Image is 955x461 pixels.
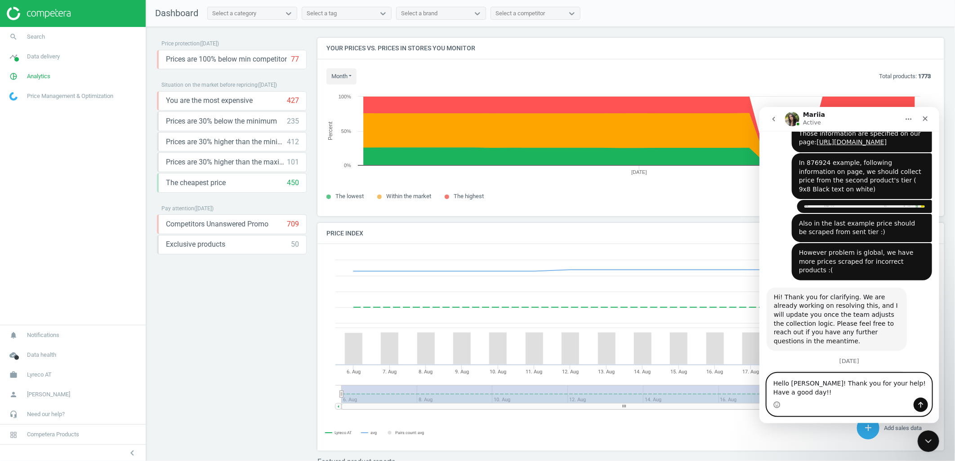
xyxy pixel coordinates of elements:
[631,169,647,175] tspan: [DATE]
[258,82,277,88] span: ( [DATE] )
[670,369,687,375] tspan: 15. Aug
[317,38,944,59] h4: Your prices vs. prices in stores you monitor
[401,9,437,18] div: Select a brand
[383,369,397,375] tspan: 7. Aug
[127,448,138,458] i: chevron_left
[7,263,147,318] div: Hi [PERSON_NAME]! The collection logic has been updated globally for the competitor [DOMAIN_NAME]...
[291,54,299,64] div: 77
[863,422,874,433] i: add
[287,178,299,188] div: 450
[326,68,357,84] button: month
[743,369,759,375] tspan: 17. Aug
[495,9,545,18] div: Select a competitor
[918,73,931,80] b: 1773
[5,28,22,45] i: search
[335,193,364,199] span: The lowest
[347,369,361,375] tspan: 6. Aug
[166,137,287,147] span: Prices are 30% higher than the minimum
[562,369,579,375] tspan: 12. Aug
[317,223,944,244] h4: Price Index
[14,294,21,301] button: Emoji picker
[370,430,377,435] tspan: avg
[5,406,22,423] i: headset_mic
[27,331,59,339] span: Notifications
[490,369,506,375] tspan: 10. Aug
[396,430,424,435] tspan: Pairs count: avg
[161,205,194,212] span: Pay attention
[27,430,79,439] span: Competera Products
[194,205,214,212] span: ( [DATE] )
[27,33,45,41] span: Search
[287,137,299,147] div: 412
[27,92,113,100] span: Price Management & Optimization
[166,54,287,64] span: Prices are 100% below min competitor
[166,239,225,249] span: Exclusive products
[287,96,299,106] div: 427
[166,96,253,106] span: You are the most expensive
[884,425,922,431] span: Add sales data
[5,327,22,344] i: notifications
[5,386,22,403] i: person
[7,263,173,338] div: Mariia says…
[27,390,70,399] span: [PERSON_NAME]
[9,92,18,101] img: wGWNvw8QSZomAAAAABJRU5ErkJggg==
[27,53,60,61] span: Data delivery
[339,94,351,99] text: 100%
[121,447,143,459] button: chevron_left
[5,346,22,363] i: cloud_done
[27,410,65,418] span: Need our help?
[8,266,172,291] textarea: Message…
[166,116,277,126] span: Prices are 30% below the minimum
[344,163,351,168] text: 0%
[759,107,939,423] iframe: Intercom live chat
[287,116,299,126] div: 235
[341,129,351,134] text: 50%
[327,121,334,140] tspan: Percent
[419,369,433,375] tspan: 8. Aug
[335,431,352,435] tspan: Lyreco AT
[454,193,484,199] span: The highest
[27,72,50,80] span: Analytics
[154,291,169,305] button: Send a message…
[200,40,219,47] span: ( [DATE] )
[291,239,299,249] div: 50
[634,369,651,375] tspan: 14. Aug
[7,7,71,20] img: ajHJNr6hYgQAAAAASUVORK5CYII=
[212,9,256,18] div: Select a category
[161,82,258,88] span: Situation on the market before repricing
[166,178,226,188] span: The cheapest price
[857,417,879,439] button: add
[27,351,56,359] span: Data health
[161,40,200,47] span: Price protection
[155,8,198,18] span: Dashboard
[526,369,543,375] tspan: 11. Aug
[166,219,268,229] span: Competitors Unanswered Promo
[307,9,337,18] div: Select a tag
[706,369,723,375] tspan: 16. Aug
[166,157,287,167] span: Prices are 30% higher than the maximal
[5,366,22,383] i: work
[455,369,469,375] tspan: 9. Aug
[5,68,22,85] i: pie_chart_outlined
[5,48,22,65] i: timeline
